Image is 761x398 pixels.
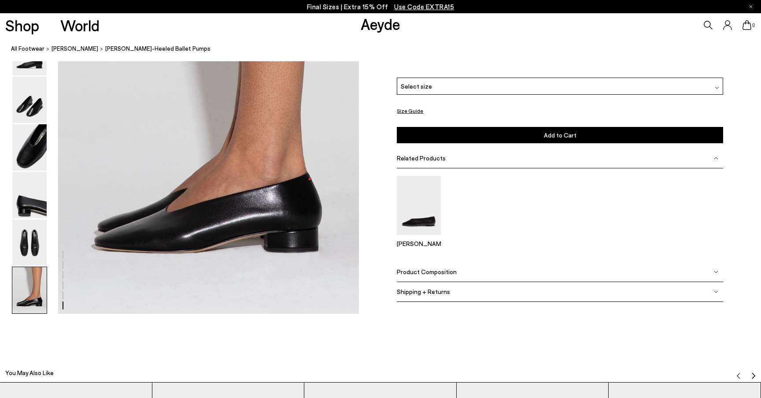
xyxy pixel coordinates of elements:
[12,172,47,218] img: Delia Low-Heeled Ballet Pumps - Image 4
[743,20,751,30] a: 0
[397,268,457,275] span: Product Composition
[397,229,441,247] a: Kirsten Ballet Flats [PERSON_NAME]
[11,37,761,61] nav: breadcrumb
[401,82,432,91] span: Select size
[361,15,400,33] a: Aeyde
[394,3,454,11] span: Navigate to /collections/ss25-final-sizes
[52,45,98,52] span: [PERSON_NAME]
[307,1,454,12] p: Final Sizes | Extra 15% Off
[12,77,47,123] img: Delia Low-Heeled Ballet Pumps - Image 2
[715,86,719,90] img: svg%3E
[5,18,39,33] a: Shop
[750,366,757,379] button: Next slide
[397,288,450,295] span: Shipping + Returns
[714,290,718,294] img: svg%3E
[105,44,211,53] span: [PERSON_NAME]-Heeled Ballet Pumps
[12,124,47,171] img: Delia Low-Heeled Ballet Pumps - Image 3
[714,270,718,274] img: svg%3E
[52,44,98,53] a: [PERSON_NAME]
[397,105,423,116] button: Size Guide
[397,240,441,247] p: [PERSON_NAME]
[544,131,576,139] span: Add to Cart
[397,176,441,235] img: Kirsten Ballet Flats
[397,127,723,143] button: Add to Cart
[751,23,756,28] span: 0
[60,18,100,33] a: World
[12,267,47,313] img: Delia Low-Heeled Ballet Pumps - Image 6
[750,372,757,379] img: svg%3E
[5,368,54,377] h2: You May Also Like
[397,155,446,162] span: Related Products
[735,366,742,379] button: Previous slide
[11,44,44,53] a: All Footwear
[735,372,742,379] img: svg%3E
[12,219,47,266] img: Delia Low-Heeled Ballet Pumps - Image 5
[714,156,718,160] img: svg%3E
